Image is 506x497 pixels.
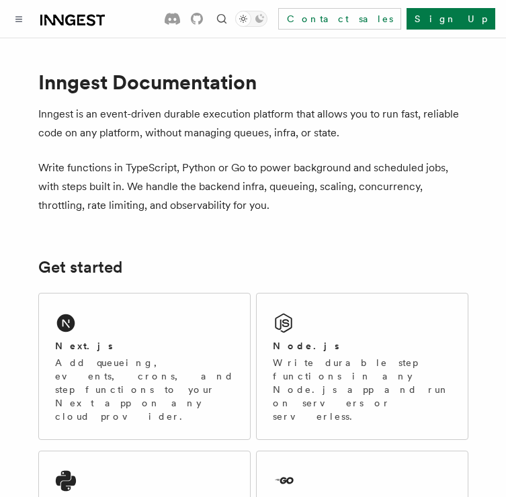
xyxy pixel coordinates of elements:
h2: Next.js [55,339,113,353]
p: Write functions in TypeScript, Python or Go to power background and scheduled jobs, with steps bu... [38,159,468,215]
p: Add queueing, events, crons, and step functions to your Next app on any cloud provider. [55,356,234,423]
a: Sign Up [407,8,495,30]
h2: Node.js [273,339,339,353]
a: Contact sales [278,8,401,30]
button: Find something... [214,11,230,27]
a: Get started [38,258,122,277]
a: Next.jsAdd queueing, events, crons, and step functions to your Next app on any cloud provider. [38,293,251,440]
p: Inngest is an event-driven durable execution platform that allows you to run fast, reliable code ... [38,105,468,142]
a: Node.jsWrite durable step functions in any Node.js app and run on servers or serverless. [256,293,468,440]
p: Write durable step functions in any Node.js app and run on servers or serverless. [273,356,452,423]
h1: Inngest Documentation [38,70,468,94]
button: Toggle dark mode [235,11,267,27]
button: Toggle navigation [11,11,27,27]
